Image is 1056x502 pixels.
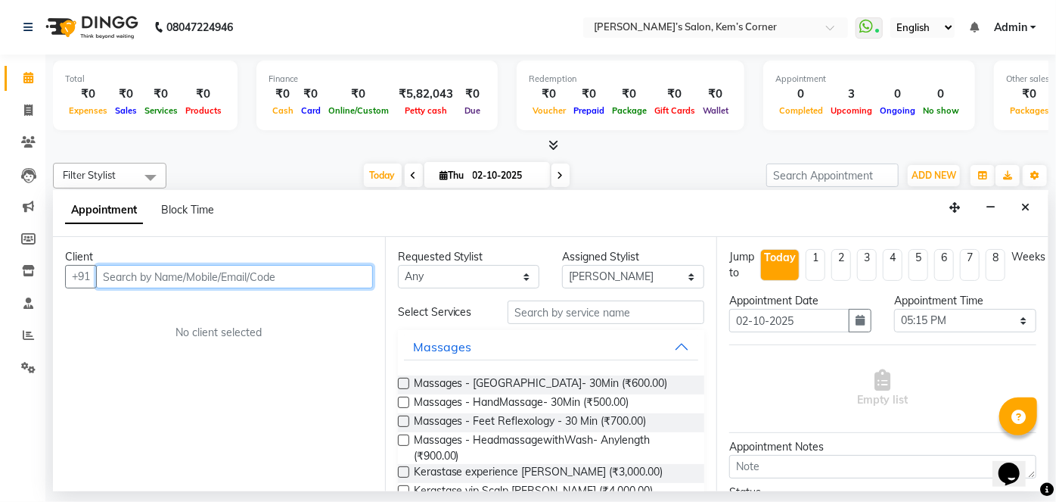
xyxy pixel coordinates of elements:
span: Massages - HeadmassagewithWash- Anylength (₹900.00) [414,432,693,464]
div: ₹0 [1006,86,1053,103]
span: Packages [1006,105,1053,116]
input: Search Appointment [766,164,899,187]
iframe: chat widget [992,441,1041,487]
span: Upcoming [827,105,876,116]
span: Completed [775,105,827,116]
button: Close [1014,196,1036,220]
div: ₹0 [269,86,297,103]
span: Block Time [161,203,214,217]
li: 2 [831,249,851,281]
span: Massages - Feet Reflexology - 30 Min (₹700.00) [414,413,647,432]
span: Wallet [699,105,732,116]
div: 3 [827,86,876,103]
div: Appointment Date [729,293,871,309]
li: 6 [934,249,954,281]
div: Client [65,249,373,265]
div: ₹0 [570,86,608,103]
div: ₹0 [608,86,651,103]
div: ₹0 [651,86,699,103]
span: Thu [436,170,468,181]
span: Voucher [529,105,570,116]
div: 0 [775,86,827,103]
span: Today [364,164,402,187]
li: 8 [986,249,1005,281]
li: 7 [960,249,980,281]
span: Due [461,105,484,116]
div: ₹0 [182,86,225,103]
button: Massages [404,333,699,360]
span: Package [608,105,651,116]
span: Filter Stylist [63,169,116,181]
div: Requested Stylist [398,249,540,265]
img: logo [39,6,142,48]
span: Kerastase experience [PERSON_NAME] (₹3,000.00) [414,464,663,483]
div: ₹0 [141,86,182,103]
div: Status [729,485,871,500]
div: 0 [919,86,963,103]
div: ₹0 [65,86,111,103]
div: Select Services [387,304,496,320]
input: 2025-10-02 [468,164,544,187]
span: Petty cash [401,105,451,116]
div: 0 [876,86,919,103]
div: Appointment Time [894,293,1036,309]
div: ₹5,82,043 [393,86,459,103]
div: ₹0 [459,86,486,103]
li: 4 [883,249,902,281]
input: Search by service name [508,301,704,324]
b: 08047224946 [166,6,233,48]
input: Search by Name/Mobile/Email/Code [96,265,373,288]
span: No show [919,105,963,116]
span: Empty list [858,369,908,408]
span: Massages - [GEOGRAPHIC_DATA]- 30Min (₹600.00) [414,376,668,394]
div: ₹0 [529,86,570,103]
div: Appointment [775,73,963,86]
div: Finance [269,73,486,86]
span: Expenses [65,105,111,116]
span: Kerastase vip Scalp [PERSON_NAME] (₹4,000.00) [414,483,654,502]
li: 5 [908,249,928,281]
div: Weeks [1011,249,1045,265]
div: Appointment Notes [729,439,1036,455]
div: Redemption [529,73,732,86]
button: +91 [65,265,97,288]
span: Cash [269,105,297,116]
span: Online/Custom [325,105,393,116]
span: Appointment [65,197,143,224]
div: Assigned Stylist [562,249,704,265]
div: Total [65,73,225,86]
div: ₹0 [297,86,325,103]
div: Massages [413,338,471,356]
span: Admin [994,20,1027,36]
div: Jump to [729,249,754,281]
button: ADD NEW [908,165,960,186]
span: Products [182,105,225,116]
span: Massages - HandMassage- 30Min (₹500.00) [414,394,629,413]
div: No client selected [101,325,337,341]
span: Sales [111,105,141,116]
span: Services [141,105,182,116]
div: ₹0 [325,86,393,103]
div: ₹0 [699,86,732,103]
span: Gift Cards [651,105,699,116]
li: 1 [806,249,825,281]
span: ADD NEW [912,170,956,181]
input: yyyy-mm-dd [729,309,849,332]
span: Prepaid [570,105,608,116]
span: Card [297,105,325,116]
span: Ongoing [876,105,919,116]
div: ₹0 [111,86,141,103]
li: 3 [857,249,877,281]
div: Today [764,250,796,266]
